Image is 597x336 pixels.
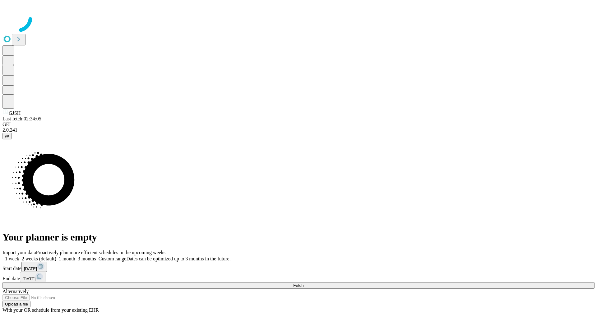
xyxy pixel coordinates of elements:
[2,116,41,121] span: Last fetch: 02:34:05
[2,282,595,289] button: Fetch
[5,256,19,261] span: 1 week
[2,250,36,255] span: Import your data
[293,283,303,288] span: Fetch
[5,134,9,138] span: @
[36,250,167,255] span: Proactively plan more efficient schedules in the upcoming weeks.
[2,122,595,127] div: GEI
[2,272,595,282] div: End date
[99,256,126,261] span: Custom range
[22,277,35,281] span: [DATE]
[126,256,230,261] span: Dates can be optimized up to 3 months in the future.
[2,289,29,294] span: Alternatively
[9,110,21,116] span: GJSH
[78,256,96,261] span: 3 months
[2,127,595,133] div: 2.0.241
[22,256,56,261] span: 2 weeks (default)
[24,266,37,271] span: [DATE]
[2,262,595,272] div: Start date
[2,133,12,139] button: @
[21,262,47,272] button: [DATE]
[20,272,45,282] button: [DATE]
[59,256,75,261] span: 1 month
[2,231,595,243] h1: Your planner is empty
[2,307,99,313] span: With your OR schedule from your existing EHR
[2,301,30,307] button: Upload a file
